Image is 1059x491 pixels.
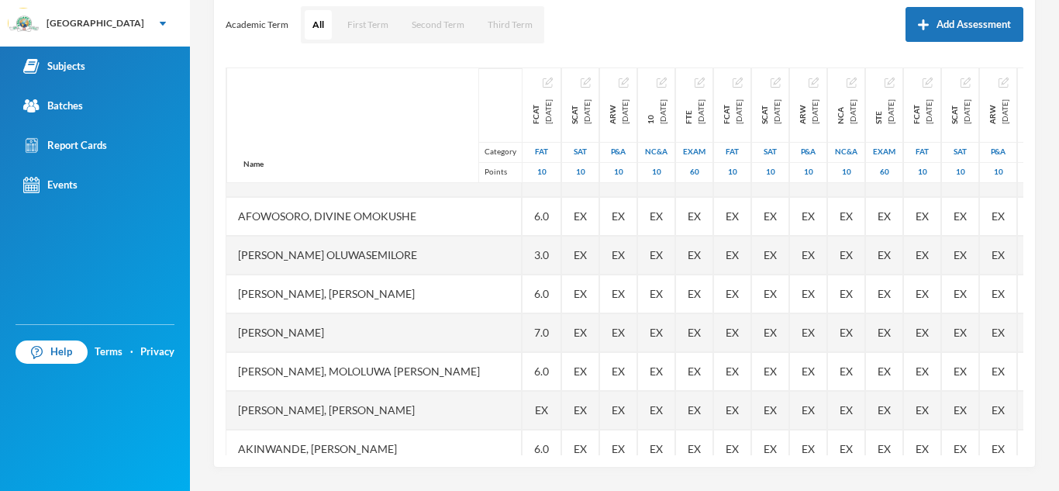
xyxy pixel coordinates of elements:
span: Student Exempted. [992,324,1005,341]
p: Academic Term [226,19,288,31]
span: Student Exempted. [878,247,891,263]
div: 10 [714,162,750,182]
div: Second Term Exams [872,99,897,124]
span: Student Exempted. [878,208,891,224]
button: Edit Assessment [809,76,819,88]
img: edit [771,78,781,88]
span: Student Exempted. [840,363,853,379]
span: ARW [606,99,619,124]
div: [PERSON_NAME] Oluwasemilore [226,236,522,275]
img: edit [885,78,895,88]
div: Notecheck And Attendance [638,142,674,162]
div: 6.0 [523,352,561,391]
span: Student Exempted. [954,363,967,379]
span: Student Exempted. [992,402,1005,418]
span: Student Exempted. [878,324,891,341]
div: 6.0 [523,430,561,469]
span: Student Exempted. [650,285,663,302]
button: Edit Assessment [619,76,629,88]
div: Project And Assignment [980,142,1016,162]
span: Student Exempted. [840,247,853,263]
span: Student Exempted. [650,441,663,457]
div: 10 [790,162,826,182]
div: 10 [1018,162,1054,182]
span: Student Exempted. [954,441,967,457]
div: Batches [23,98,83,114]
span: Student Exempted. [612,285,625,302]
div: Second Assessment Test [942,142,978,162]
span: Student Exempted. [688,441,701,457]
span: Student Exempted. [650,324,663,341]
span: Student Exempted. [535,402,548,418]
button: Edit Assessment [923,76,933,88]
span: Student Exempted. [688,363,701,379]
div: Events [23,177,78,193]
span: Student Exempted. [954,402,967,418]
div: Examination [866,142,902,162]
div: Project And Assignment [790,142,826,162]
span: Student Exempted. [802,285,815,302]
div: First Assessment Test [523,142,561,162]
span: Student Exempted. [688,324,701,341]
span: Student Exempted. [916,208,929,224]
span: Student Exempted. [840,441,853,457]
div: Second Assessment Test [562,142,598,162]
button: Second Term [404,10,472,40]
a: Privacy [140,344,174,360]
span: Student Exempted. [726,208,739,224]
span: Student Exempted. [764,441,777,457]
div: Notecheck And Attendance [834,99,859,124]
span: Student Exempted. [878,402,891,418]
span: Student Exempted. [726,402,739,418]
div: 60 [676,162,712,182]
img: edit [657,78,667,88]
span: FTE [682,99,695,124]
span: STE [872,99,885,124]
span: Student Exempted. [916,441,929,457]
span: ARW [796,99,809,124]
span: Student Exempted. [612,441,625,457]
div: [PERSON_NAME], [PERSON_NAME] [226,391,522,430]
div: 10 [562,162,598,182]
div: Examination [676,142,712,162]
div: 3.0 [523,236,561,275]
button: Edit Assessment [657,76,667,88]
span: 10 [644,99,657,124]
span: Student Exempted. [954,324,967,341]
span: Student Exempted. [650,363,663,379]
span: FCAT [720,99,733,124]
button: First Term [340,10,396,40]
span: Student Exempted. [802,363,815,379]
span: SCAT [948,99,961,124]
img: edit [695,78,705,88]
span: Student Exempted. [992,285,1005,302]
img: edit [733,78,743,88]
div: 60 [866,162,902,182]
span: Student Exempted. [574,363,587,379]
span: Student Exempted. [688,402,701,418]
span: SCAT [758,99,771,124]
span: NCA [834,99,847,124]
span: Student Exempted. [840,208,853,224]
span: Student Exempted. [574,441,587,457]
div: 10 [523,162,561,182]
span: Student Exempted. [650,402,663,418]
button: Third Term [480,10,540,40]
span: FCAT [529,99,542,124]
img: edit [543,78,553,88]
div: First Assessment Test [904,142,940,162]
div: Second Continuous Assessment [948,99,973,124]
span: Student Exempted. [802,402,815,418]
div: [PERSON_NAME], Mololuwa [PERSON_NAME] [226,352,522,391]
span: Student Exempted. [764,363,777,379]
div: 10 [600,162,636,182]
span: Student Exempted. [954,285,967,302]
div: Subjects [23,58,85,74]
div: 10 [904,162,940,182]
button: All [305,10,332,40]
span: Student Exempted. [916,324,929,341]
span: Student Exempted. [916,285,929,302]
img: edit [619,78,629,88]
button: Edit Assessment [961,76,971,88]
button: Edit Assessment [695,76,705,88]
